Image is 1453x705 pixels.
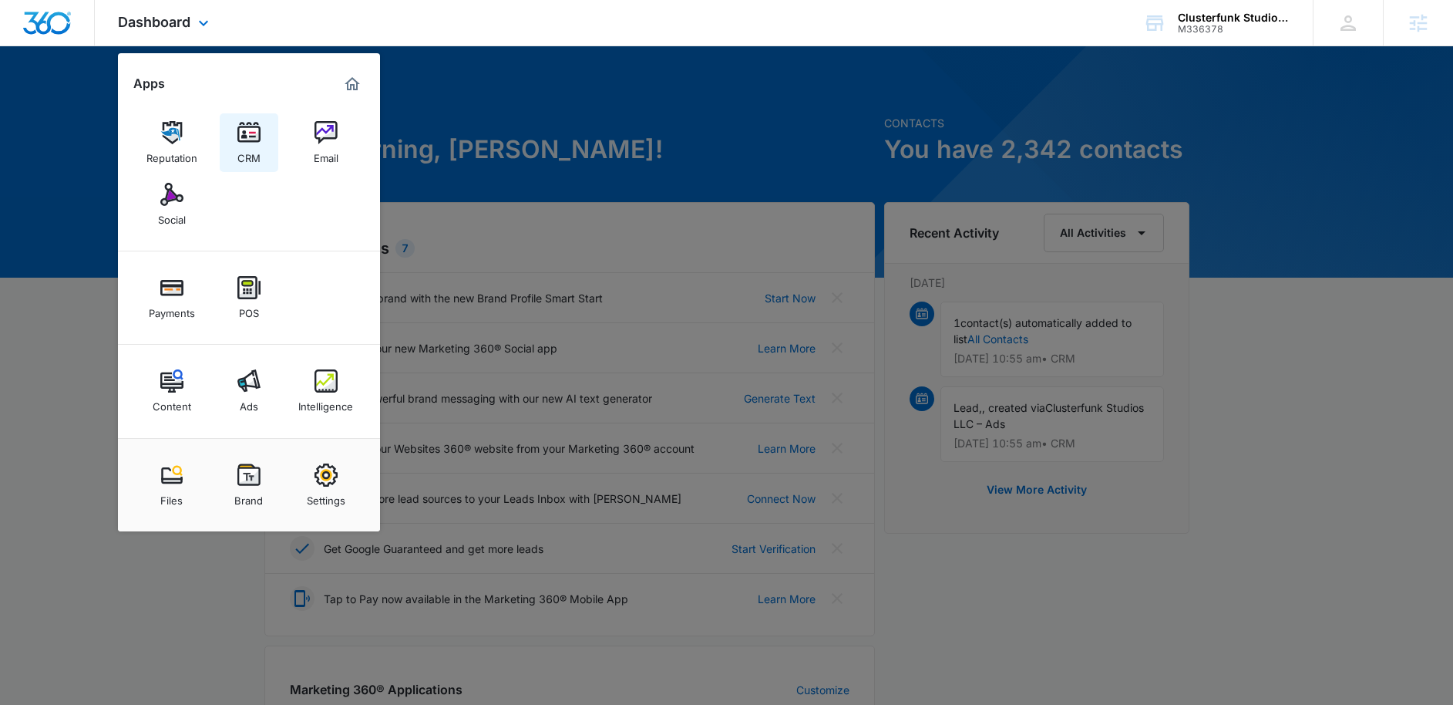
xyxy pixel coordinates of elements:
span: Dashboard [118,14,190,30]
div: POS [239,299,259,319]
div: Email [314,144,338,164]
a: Email [297,113,355,172]
div: Payments [149,299,195,319]
div: Ads [240,393,258,413]
div: Social [158,206,186,226]
a: CRM [220,113,278,172]
a: Settings [297,456,355,514]
a: Intelligence [297,362,355,420]
a: Social [143,175,201,234]
a: Payments [143,268,201,327]
div: CRM [237,144,261,164]
div: Content [153,393,191,413]
div: Reputation [146,144,197,164]
div: Brand [234,487,263,507]
h2: Apps [133,76,165,91]
div: Settings [307,487,345,507]
a: Brand [220,456,278,514]
div: Intelligence [298,393,353,413]
div: account name [1178,12,1290,24]
a: POS [220,268,278,327]
a: Files [143,456,201,514]
a: Marketing 360® Dashboard [340,72,365,96]
a: Reputation [143,113,201,172]
a: Content [143,362,201,420]
div: account id [1178,24,1290,35]
div: Files [160,487,183,507]
a: Ads [220,362,278,420]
